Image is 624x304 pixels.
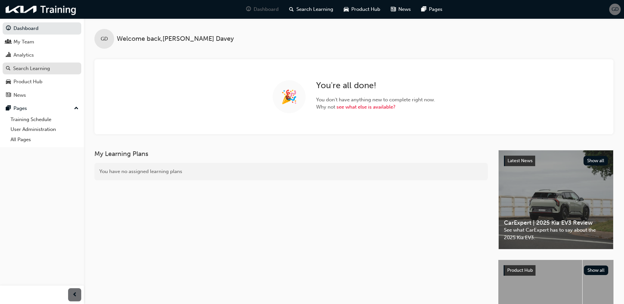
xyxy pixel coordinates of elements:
a: Latest NewsShow all [504,156,608,166]
span: pages-icon [421,5,426,13]
a: news-iconNews [386,3,416,16]
div: News [13,91,26,99]
a: Product HubShow all [504,265,608,276]
span: Product Hub [507,267,533,273]
span: News [398,6,411,13]
a: Search Learning [3,63,81,75]
span: See what CarExpert has to say about the 2025 Kia EV3. [504,226,608,241]
a: pages-iconPages [416,3,448,16]
div: Pages [13,105,27,112]
span: guage-icon [246,5,251,13]
span: You don't have anything new to complete right now. [316,96,435,104]
button: DashboardMy TeamAnalyticsSearch LearningProduct HubNews [3,21,81,102]
span: up-icon [74,104,79,113]
span: search-icon [6,66,11,72]
div: You have no assigned learning plans [94,163,488,180]
div: My Team [13,38,34,46]
span: 🎉 [281,93,297,101]
h2: You're all done! [316,80,435,91]
button: Show all [584,156,608,165]
span: Product Hub [351,6,380,13]
span: Dashboard [254,6,279,13]
a: User Administration [8,124,81,135]
button: Pages [3,102,81,114]
span: search-icon [289,5,294,13]
a: My Team [3,36,81,48]
span: guage-icon [6,26,11,32]
img: kia-training [3,3,79,16]
h3: My Learning Plans [94,150,488,158]
a: Latest NewsShow allCarExpert | 2025 Kia EV3 ReviewSee what CarExpert has to say about the 2025 Ki... [498,150,613,249]
a: Dashboard [3,22,81,35]
div: Product Hub [13,78,42,86]
a: Training Schedule [8,114,81,125]
a: guage-iconDashboard [241,3,284,16]
button: Show all [584,266,609,275]
span: GD [612,6,619,13]
div: Analytics [13,51,34,59]
span: Welcome back , [PERSON_NAME] Davey [117,35,234,43]
a: car-iconProduct Hub [338,3,386,16]
a: search-iconSearch Learning [284,3,338,16]
span: prev-icon [72,291,77,299]
button: GD [609,4,621,15]
a: Product Hub [3,76,81,88]
span: news-icon [391,5,396,13]
span: news-icon [6,92,11,98]
span: CarExpert | 2025 Kia EV3 Review [504,219,608,227]
a: News [3,89,81,101]
span: people-icon [6,39,11,45]
span: Search Learning [296,6,333,13]
a: see what else is available? [337,104,395,110]
div: Search Learning [13,65,50,72]
a: Analytics [3,49,81,61]
span: Why not [316,103,435,111]
span: Latest News [508,158,533,164]
span: pages-icon [6,106,11,112]
span: chart-icon [6,52,11,58]
span: GD [101,35,108,43]
span: car-icon [344,5,349,13]
span: car-icon [6,79,11,85]
span: Pages [429,6,442,13]
a: All Pages [8,135,81,145]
